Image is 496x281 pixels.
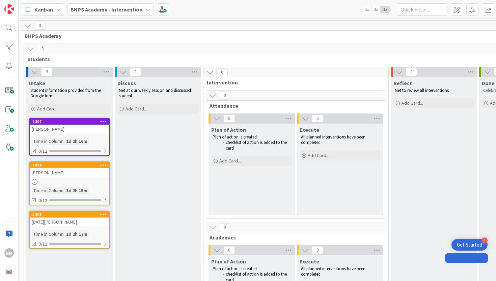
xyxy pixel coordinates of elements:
[481,237,488,244] div: 4
[30,119,109,133] div: 1807[PERSON_NAME]
[362,6,371,13] span: 1x
[29,161,110,205] a: 1809[PERSON_NAME]Time in Column:1d 2h 15m0/12
[371,6,381,13] span: 2x
[4,4,14,14] img: Visit kanbanzone.com
[381,6,390,13] span: 3x
[30,211,109,218] div: 1808
[63,187,64,194] span: :
[33,212,109,217] div: 1808
[29,118,110,156] a: 1807[PERSON_NAME]Time in Column:1d 2h 16m0/12
[64,187,89,194] div: 1d 2h 15m
[308,152,329,158] span: Add Card...
[397,3,447,16] input: Quick Filter...
[30,125,109,133] div: [PERSON_NAME]
[213,266,257,272] span: Plan of action is created
[213,134,257,140] span: Plan of action is created
[211,126,246,133] span: Plan of Action
[219,158,241,164] span: Add Card...
[457,241,482,248] div: Get Started
[393,80,412,86] span: Reflect
[4,267,14,277] img: avatar
[207,79,380,86] span: Intervention
[312,114,323,123] span: 0
[32,187,63,194] div: Time in Column
[211,258,246,265] span: Plan of Action
[119,87,192,99] span: Met at our weekly session and discussed student
[64,230,89,238] div: 1d 2h 17m
[34,22,46,30] span: 3
[117,80,136,86] span: Discuss
[223,114,235,123] span: 0
[37,45,48,53] span: 3
[71,6,142,13] b: BHPS Academy - Intervention
[37,106,59,112] span: Add Card...
[38,148,47,155] span: 0/12
[4,248,14,258] div: NM
[30,162,109,168] div: 1809
[63,137,64,145] span: :
[402,100,423,106] span: Add Card...
[64,137,89,145] div: 1d 2h 16m
[223,246,235,254] span: 0
[301,134,366,145] span: All planned interventions have been completed
[126,106,147,112] span: Add Card...
[406,68,417,76] span: 0
[219,223,230,231] span: 0
[210,234,377,241] span: Academics
[38,240,47,248] span: 0/12
[32,230,63,238] div: Time in Column
[34,5,53,14] span: Kanban
[395,87,449,93] span: Met to review all interventions
[63,230,64,238] span: :
[32,137,63,145] div: Time in Column
[29,80,45,86] span: Intake
[30,87,102,99] span: Student information provided from the Google form
[300,258,319,265] span: Execute
[30,211,109,226] div: 1808[DATE][PERSON_NAME]
[451,239,488,251] div: Open Get Started checklist, remaining modules: 4
[219,92,230,100] span: 0
[41,68,53,76] span: 3
[226,139,288,151] span: checklist of action is added to the card
[130,68,141,76] span: 0
[33,119,109,124] div: 1807
[33,163,109,168] div: 1809
[38,197,47,204] span: 0/12
[29,211,110,249] a: 1808[DATE][PERSON_NAME]Time in Column:1d 2h 17m0/12
[312,246,323,254] span: 0
[30,168,109,177] div: [PERSON_NAME]
[30,119,109,125] div: 1807
[30,162,109,177] div: 1809[PERSON_NAME]
[300,126,319,133] span: Execute
[482,80,495,86] span: Done
[216,68,228,76] span: 0
[30,218,109,226] div: [DATE][PERSON_NAME]
[301,266,366,277] span: All planned interventions have been completed
[210,102,377,109] span: Attendance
